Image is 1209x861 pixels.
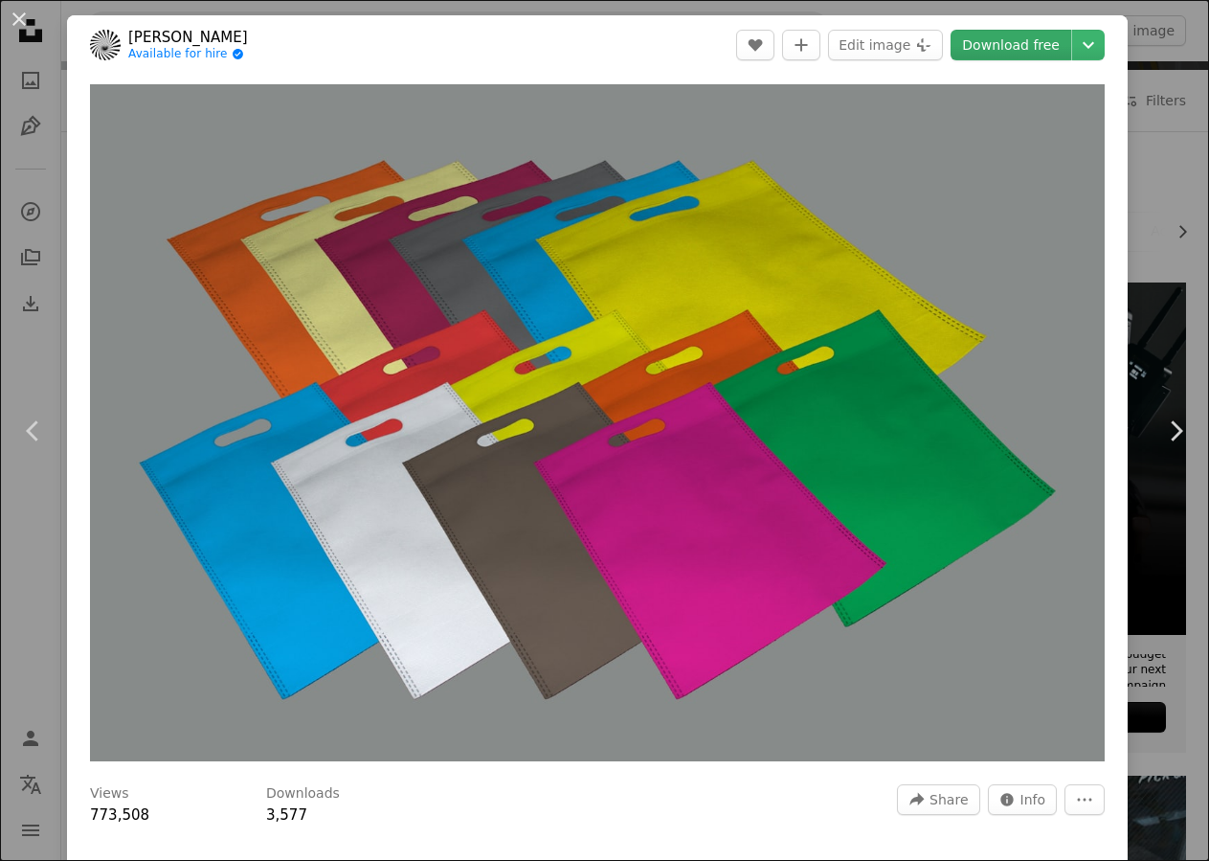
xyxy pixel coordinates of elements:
img: assorted-color handbags on gray surface [90,84,1105,761]
span: Info [1020,785,1046,814]
span: 773,508 [90,806,149,824]
span: Share [929,785,968,814]
button: Zoom in on this image [90,84,1105,761]
button: Add to Collection [782,30,820,60]
a: [PERSON_NAME] [128,28,248,47]
button: Stats about this image [988,784,1058,815]
h3: Views [90,784,129,804]
a: Available for hire [128,47,248,62]
h3: Downloads [266,784,340,804]
button: Like [736,30,774,60]
img: Go to ASHFAQ ALI's profile [90,30,121,60]
button: Share this image [897,784,979,815]
a: Download free [951,30,1071,60]
button: More Actions [1064,784,1105,815]
button: Edit image [828,30,943,60]
span: 3,577 [266,806,307,824]
button: Choose download size [1072,30,1105,60]
a: Next [1142,339,1209,523]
